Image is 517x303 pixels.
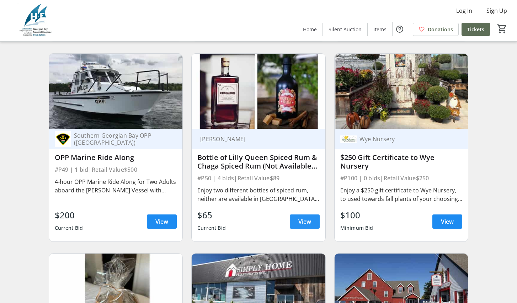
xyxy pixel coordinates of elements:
div: 4-hour OPP Marine Ride Along for Two Adults aboard the [PERSON_NAME] Vessel with Members of the O... [55,177,177,195]
a: View [147,214,177,229]
div: OPP Marine Ride Along [55,153,177,162]
div: $100 [340,209,373,222]
span: Tickets [467,26,484,33]
a: View [432,214,462,229]
div: Enjoy a $250 gift certificate to Wye Nursery, to used towards fall plants of your choosing! Creat... [340,186,463,203]
div: $250 Gift Certificate to Wye Nursery [340,153,463,170]
div: Wye Nursery [357,135,454,143]
a: View [290,214,320,229]
span: Donations [428,26,453,33]
div: Southern Georgian Bay OPP ([GEOGRAPHIC_DATA]) [71,132,169,146]
div: Current Bid [197,222,226,234]
a: Tickets [462,23,490,36]
span: Silent Auction [329,26,362,33]
div: #P50 | 4 bids | Retail Value $89 [197,173,320,183]
img: Bottle of Lilly Queen Spiced Rum & Chaga Spiced Rum (Not Available in Ontario!) [192,54,325,129]
div: #P49 | 1 bid | Retail Value $500 [55,165,177,175]
a: Donations [413,23,459,36]
img: OPP Marine Ride Along [49,54,183,129]
div: $200 [55,209,83,222]
span: View [441,217,454,226]
img: Southern Georgian Bay OPP (Midland) [55,131,71,147]
div: $65 [197,209,226,222]
span: View [155,217,168,226]
a: Items [368,23,392,36]
span: Sign Up [486,6,507,15]
a: Home [297,23,323,36]
div: Bottle of Lilly Queen Spiced Rum & Chaga Spiced Rum (Not Available in [GEOGRAPHIC_DATA]!) [197,153,320,170]
button: Log In [451,5,478,16]
a: Silent Auction [323,23,367,36]
div: #P100 | 0 bids | Retail Value $250 [340,173,463,183]
button: Cart [496,22,508,35]
span: Log In [456,6,472,15]
div: Minimum Bid [340,222,373,234]
div: Current Bid [55,222,83,234]
div: Enjoy two different bottles of spiced rum, neither are available in [GEOGRAPHIC_DATA]! 1) Lilly Q... [197,186,320,203]
img: $250 Gift Certificate to Wye Nursery [335,54,468,129]
img: Wye Nursery [340,131,357,147]
span: Home [303,26,317,33]
span: Items [373,26,387,33]
button: Help [393,22,407,36]
span: View [298,217,311,226]
button: Sign Up [481,5,513,16]
div: [PERSON_NAME] [197,135,311,143]
img: Georgian Bay General Hospital Foundation's Logo [4,3,68,38]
